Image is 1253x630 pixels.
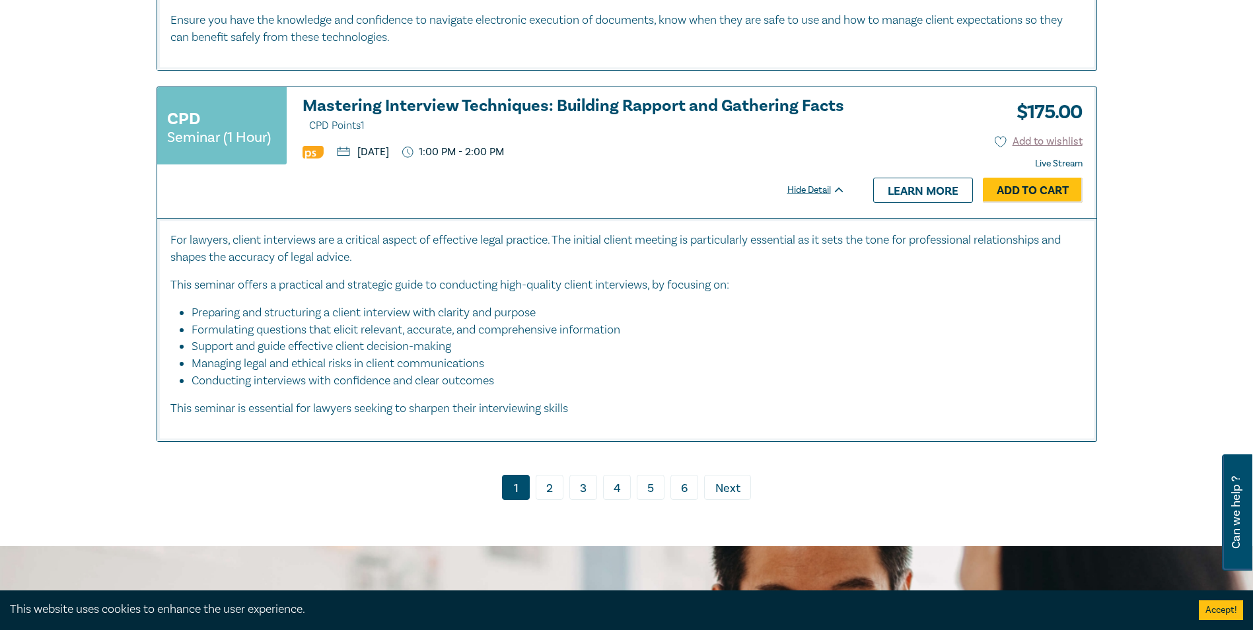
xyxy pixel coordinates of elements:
[715,480,740,497] span: Next
[10,601,1179,618] div: This website uses cookies to enhance the user experience.
[170,232,1083,266] p: For lawyers, client interviews are a critical aspect of effective legal practice. The initial cli...
[170,277,1083,294] p: This seminar offers a practical and strategic guide to conducting high-quality client interviews,...
[170,12,1083,46] p: Ensure you have the knowledge and confidence to navigate electronic execution of documents, know ...
[670,475,698,500] a: 6
[637,475,664,500] a: 5
[167,107,200,131] h3: CPD
[337,147,389,157] p: [DATE]
[192,322,1070,339] li: Formulating questions that elicit relevant, accurate, and comprehensive information
[536,475,563,500] a: 2
[303,146,324,158] img: Professional Skills
[309,119,365,132] span: CPD Points 1
[303,97,845,135] a: Mastering Interview Techniques: Building Rapport and Gathering Facts CPD Points1
[787,184,860,197] div: Hide Detail
[192,304,1070,322] li: Preparing and structuring a client interview with clarity and purpose
[983,178,1083,203] a: Add to Cart
[1230,462,1242,563] span: Can we help ?
[303,97,845,135] h3: Mastering Interview Techniques: Building Rapport and Gathering Facts
[995,134,1083,149] button: Add to wishlist
[603,475,631,500] a: 4
[1199,600,1243,620] button: Accept cookies
[1035,158,1083,170] strong: Live Stream
[402,146,505,158] p: 1:00 PM - 2:00 PM
[170,400,1083,417] p: This seminar is essential for lawyers seeking to sharpen their interviewing skills
[192,338,1070,355] li: Support and guide effective client decision-making
[704,475,751,500] a: Next
[873,178,973,203] a: Learn more
[569,475,597,500] a: 3
[1007,97,1083,127] h3: $ 175.00
[502,475,530,500] a: 1
[167,131,271,144] small: Seminar (1 Hour)
[192,372,1083,390] li: Conducting interviews with confidence and clear outcomes
[192,355,1070,372] li: Managing legal and ethical risks in client communications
